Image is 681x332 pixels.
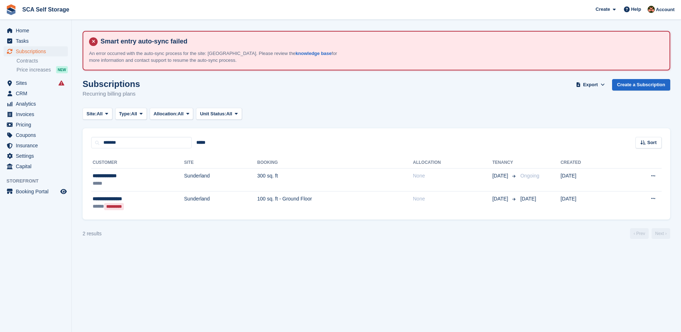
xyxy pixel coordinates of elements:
[16,109,59,119] span: Invoices
[16,161,59,171] span: Capital
[647,139,657,146] span: Sort
[596,6,610,13] span: Create
[184,169,257,192] td: Sunderland
[492,172,509,180] span: [DATE]
[59,187,68,196] a: Preview store
[492,195,509,203] span: [DATE]
[6,177,71,185] span: Storefront
[226,110,232,117] span: All
[16,88,59,98] span: CRM
[4,120,68,130] a: menu
[4,26,68,36] a: menu
[413,195,492,203] div: None
[560,169,619,192] td: [DATE]
[4,151,68,161] a: menu
[4,36,68,46] a: menu
[520,173,539,179] span: Ongoing
[560,191,619,214] td: [DATE]
[16,78,59,88] span: Sites
[97,110,103,117] span: All
[583,81,598,88] span: Export
[4,161,68,171] a: menu
[4,99,68,109] a: menu
[119,110,131,117] span: Type:
[4,88,68,98] a: menu
[4,78,68,88] a: menu
[178,110,184,117] span: All
[17,66,68,74] a: Price increases NEW
[17,57,68,64] a: Contracts
[200,110,226,117] span: Unit Status:
[257,157,413,169] th: Booking
[413,157,492,169] th: Allocation
[91,157,184,169] th: Customer
[575,79,606,91] button: Export
[184,157,257,169] th: Site
[17,66,51,73] span: Price increases
[87,110,97,117] span: Site:
[16,140,59,151] span: Insurance
[83,90,140,98] p: Recurring billing plans
[16,120,59,130] span: Pricing
[98,37,664,46] h4: Smart entry auto-sync failed
[656,6,675,13] span: Account
[89,50,340,64] p: An error occurred with the auto-sync process for the site: [GEOGRAPHIC_DATA]. Please review the f...
[19,4,72,15] a: SCA Self Storage
[16,46,59,56] span: Subscriptions
[56,66,68,73] div: NEW
[629,228,672,239] nav: Page
[4,130,68,140] a: menu
[648,6,655,13] img: Sarah Race
[115,108,147,120] button: Type: All
[4,46,68,56] a: menu
[16,130,59,140] span: Coupons
[257,169,413,192] td: 300 sq. ft
[631,6,641,13] span: Help
[16,26,59,36] span: Home
[16,99,59,109] span: Analytics
[196,108,242,120] button: Unit Status: All
[295,51,331,56] a: knowledge base
[16,151,59,161] span: Settings
[4,109,68,119] a: menu
[520,196,536,202] span: [DATE]
[4,140,68,151] a: menu
[16,186,59,197] span: Booking Portal
[6,4,17,15] img: stora-icon-8386f47178a22dfd0bd8f6a31ec36ba5ce8667c1dd55bd0f319d3a0aa187defe.svg
[492,157,517,169] th: Tenancy
[413,172,492,180] div: None
[630,228,649,239] a: Previous
[83,108,112,120] button: Site: All
[560,157,619,169] th: Created
[184,191,257,214] td: Sunderland
[16,36,59,46] span: Tasks
[131,110,137,117] span: All
[257,191,413,214] td: 100 sq. ft - Ground Floor
[4,186,68,197] a: menu
[83,230,102,238] div: 2 results
[652,228,670,239] a: Next
[154,110,178,117] span: Allocation:
[150,108,193,120] button: Allocation: All
[83,79,140,89] h1: Subscriptions
[612,79,670,91] a: Create a Subscription
[59,80,64,86] i: Smart entry sync failures have occurred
